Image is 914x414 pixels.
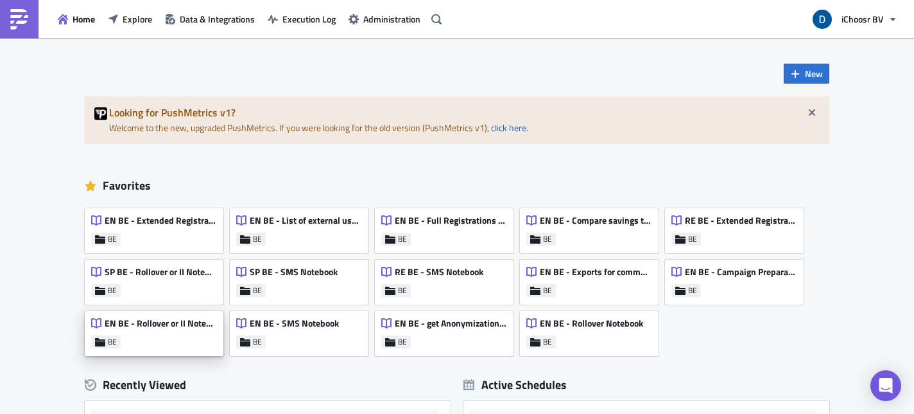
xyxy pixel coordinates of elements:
[85,253,230,305] a: SP BE - Rollover or II NotebookBE
[685,266,797,278] span: EN BE - Campaign Preparation - Info for suppliers
[688,234,697,244] span: BE
[250,266,338,278] span: SP BE - SMS Notebook
[282,12,336,26] span: Execution Log
[108,285,117,296] span: BE
[540,215,651,226] span: EN BE - Compare savings to the Average Market Offer
[85,202,230,253] a: EN BE - Extended Registrations exportBE
[870,370,901,401] div: Open Intercom Messenger
[395,266,483,278] span: RE BE - SMS Notebook
[398,285,407,296] span: BE
[73,12,95,26] span: Home
[665,202,810,253] a: RE BE - Extended Registrations exportBE
[811,8,833,30] img: Avatar
[85,375,451,395] div: Recently Viewed
[250,215,361,226] span: EN BE - List of external user id's of KBC Registrants
[375,202,520,253] a: EN BE - Full Registrations export for project/communityBE
[395,215,506,226] span: EN BE - Full Registrations export for project/community
[805,5,904,33] button: iChoosr BV
[540,318,643,329] span: EN BE - Rollover Notebook
[688,285,697,296] span: BE
[51,9,101,29] button: Home
[105,318,216,329] span: EN BE - Rollover or II Notebook
[85,96,829,144] div: Welcome to the new, upgraded PushMetrics. If you were looking for the old version (PushMetrics v1...
[784,64,829,84] button: New
[108,234,117,244] span: BE
[85,176,829,195] div: Favorites
[463,377,567,392] div: Active Schedules
[253,285,262,296] span: BE
[253,337,262,347] span: BE
[230,305,375,356] a: EN BE - SMS NotebookBE
[543,234,552,244] span: BE
[109,107,820,118] h5: Looking for PushMetrics v1?
[395,318,506,329] span: EN BE - get Anonymization list
[398,337,407,347] span: BE
[105,215,216,226] span: EN BE - Extended Registrations export
[253,234,262,244] span: BE
[543,285,552,296] span: BE
[520,202,665,253] a: EN BE - Compare savings to the Average Market OfferBE
[375,253,520,305] a: RE BE - SMS NotebookBE
[159,9,261,29] button: Data & Integrations
[85,305,230,356] a: EN BE - Rollover or II NotebookBE
[665,253,810,305] a: EN BE - Campaign Preparation - Info for suppliersBE
[180,12,255,26] span: Data & Integrations
[520,305,665,356] a: EN BE - Rollover NotebookBE
[398,234,407,244] span: BE
[342,9,427,29] button: Administration
[543,337,552,347] span: BE
[250,318,339,329] span: EN BE - SMS Notebook
[101,9,159,29] button: Explore
[123,12,152,26] span: Explore
[540,266,651,278] span: EN BE - Exports for community leaders
[261,9,342,29] button: Execution Log
[491,121,526,134] a: click here
[230,202,375,253] a: EN BE - List of external user id's of KBC RegistrantsBE
[105,266,216,278] span: SP BE - Rollover or II Notebook
[685,215,797,226] span: RE BE - Extended Registrations export
[230,253,375,305] a: SP BE - SMS NotebookBE
[108,337,117,347] span: BE
[375,305,520,356] a: EN BE - get Anonymization listBE
[9,9,30,30] img: PushMetrics
[841,12,883,26] span: iChoosr BV
[520,253,665,305] a: EN BE - Exports for community leadersBE
[805,67,823,80] span: New
[363,12,420,26] span: Administration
